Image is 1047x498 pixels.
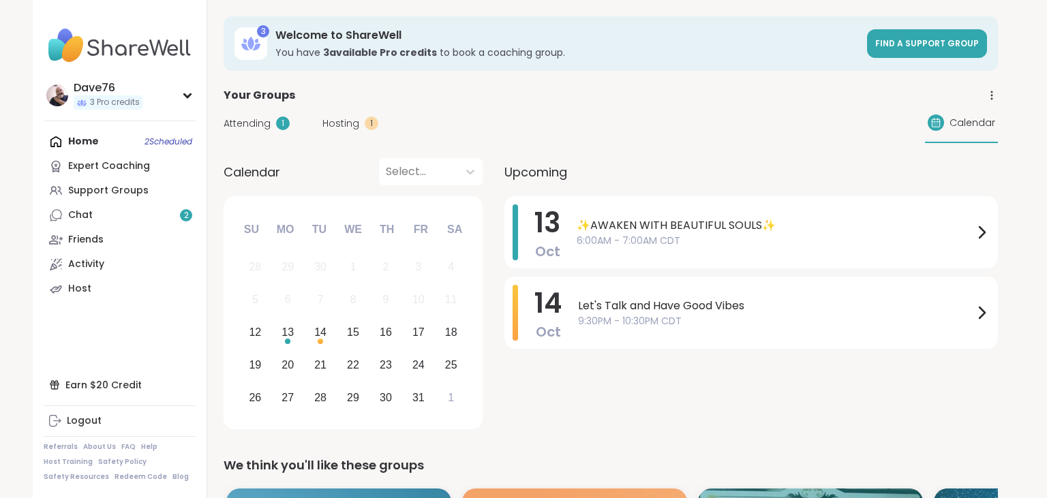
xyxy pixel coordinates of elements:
[44,22,196,69] img: ShareWell Nav Logo
[404,318,433,347] div: Choose Friday, October 17th, 2025
[249,388,261,407] div: 26
[224,163,280,181] span: Calendar
[239,251,467,414] div: month 2025-10
[68,282,91,296] div: Host
[252,290,258,309] div: 5
[121,442,136,452] a: FAQ
[436,383,466,412] div: Choose Saturday, November 1st, 2025
[339,318,368,347] div: Choose Wednesday, October 15th, 2025
[98,457,147,467] a: Safety Policy
[306,285,335,315] div: Not available Tuesday, October 7th, 2025
[950,116,995,130] span: Calendar
[534,284,562,322] span: 14
[44,228,196,252] a: Friends
[237,215,267,245] div: Su
[338,215,368,245] div: We
[436,285,466,315] div: Not available Saturday, October 11th, 2025
[314,258,327,276] div: 30
[46,84,68,106] img: Dave76
[282,323,294,341] div: 13
[306,253,335,282] div: Not available Tuesday, September 30th, 2025
[535,242,560,261] span: Oct
[249,323,261,341] div: 12
[412,388,425,407] div: 31
[241,285,270,315] div: Not available Sunday, October 5th, 2025
[74,80,142,95] div: Dave76
[448,388,454,407] div: 1
[273,383,303,412] div: Choose Monday, October 27th, 2025
[382,258,389,276] div: 2
[404,253,433,282] div: Not available Friday, October 3rd, 2025
[257,25,269,37] div: 3
[67,414,102,428] div: Logout
[404,350,433,379] div: Choose Friday, October 24th, 2025
[380,356,392,374] div: 23
[44,252,196,277] a: Activity
[404,285,433,315] div: Not available Friday, October 10th, 2025
[115,472,167,482] a: Redeem Code
[445,290,457,309] div: 11
[347,388,359,407] div: 29
[314,388,327,407] div: 28
[448,258,454,276] div: 4
[382,290,389,309] div: 9
[273,285,303,315] div: Not available Monday, October 6th, 2025
[365,116,378,130] div: 1
[249,258,261,276] div: 28
[372,215,402,245] div: Th
[83,442,116,452] a: About Us
[44,277,196,301] a: Host
[504,163,567,181] span: Upcoming
[577,217,973,234] span: ✨AWAKEN WITH BEAUTIFUL SOULS✨
[44,178,196,203] a: Support Groups
[270,215,300,245] div: Mo
[323,46,437,59] b: 3 available Pro credit s
[339,285,368,315] div: Not available Wednesday, October 8th, 2025
[241,253,270,282] div: Not available Sunday, September 28th, 2025
[578,314,973,328] span: 9:30PM - 10:30PM CDT
[282,388,294,407] div: 27
[249,356,261,374] div: 19
[406,215,436,245] div: Fr
[404,383,433,412] div: Choose Friday, October 31st, 2025
[339,253,368,282] div: Not available Wednesday, October 1st, 2025
[44,442,78,452] a: Referrals
[445,356,457,374] div: 25
[282,258,294,276] div: 29
[273,253,303,282] div: Not available Monday, September 29th, 2025
[875,37,979,49] span: Find a support group
[578,298,973,314] span: Let's Talk and Have Good Vibes
[350,258,356,276] div: 1
[534,204,560,242] span: 13
[273,318,303,347] div: Choose Monday, October 13th, 2025
[536,322,561,341] span: Oct
[172,472,189,482] a: Blog
[141,442,157,452] a: Help
[184,210,189,221] span: 2
[273,350,303,379] div: Choose Monday, October 20th, 2025
[412,323,425,341] div: 17
[415,258,421,276] div: 3
[44,154,196,178] a: Expert Coaching
[241,318,270,347] div: Choose Sunday, October 12th, 2025
[68,233,104,247] div: Friends
[275,46,859,59] h3: You have to book a coaching group.
[224,116,271,131] span: Attending
[350,290,356,309] div: 8
[867,29,987,58] a: Find a support group
[577,234,973,248] span: 6:00AM - 7:00AM CDT
[306,318,335,347] div: Choose Tuesday, October 14th, 2025
[347,323,359,341] div: 15
[68,258,104,271] div: Activity
[44,373,196,397] div: Earn $20 Credit
[445,323,457,341] div: 18
[304,215,334,245] div: Tu
[314,323,327,341] div: 14
[306,383,335,412] div: Choose Tuesday, October 28th, 2025
[241,350,270,379] div: Choose Sunday, October 19th, 2025
[339,383,368,412] div: Choose Wednesday, October 29th, 2025
[371,350,401,379] div: Choose Thursday, October 23rd, 2025
[371,318,401,347] div: Choose Thursday, October 16th, 2025
[339,350,368,379] div: Choose Wednesday, October 22nd, 2025
[371,383,401,412] div: Choose Thursday, October 30th, 2025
